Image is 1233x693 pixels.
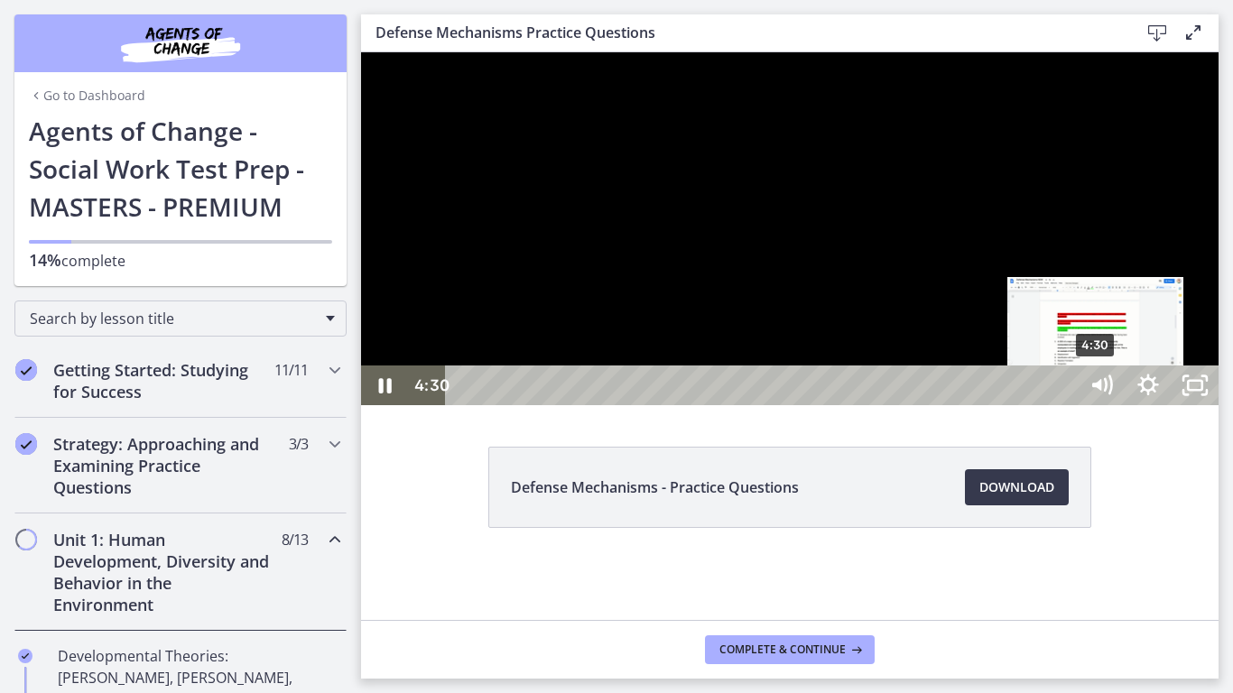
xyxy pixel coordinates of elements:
[811,313,858,353] button: Unfullscreen
[375,22,1110,43] h3: Defense Mechanisms Practice Questions
[282,529,308,550] span: 8 / 13
[18,649,32,663] i: Completed
[14,300,347,337] div: Search by lesson title
[764,313,811,353] button: Show settings menu
[53,433,273,498] h2: Strategy: Approaching and Examining Practice Questions
[72,22,289,65] img: Agents of Change
[274,359,308,381] span: 11 / 11
[30,309,317,328] span: Search by lesson title
[53,529,273,615] h2: Unit 1: Human Development, Diversity and Behavior in the Environment
[15,433,37,455] i: Completed
[29,249,332,272] p: complete
[511,476,799,498] span: Defense Mechanisms - Practice Questions
[289,433,308,455] span: 3 / 3
[719,642,846,657] span: Complete & continue
[29,87,145,105] a: Go to Dashboard
[705,635,875,664] button: Complete & continue
[717,313,764,353] button: Mute
[979,476,1054,498] span: Download
[15,359,37,381] i: Completed
[965,469,1069,505] a: Download
[361,52,1219,405] iframe: Video Lesson
[29,249,61,271] span: 14%
[29,112,332,226] h1: Agents of Change - Social Work Test Prep - MASTERS - PREMIUM
[53,359,273,402] h2: Getting Started: Studying for Success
